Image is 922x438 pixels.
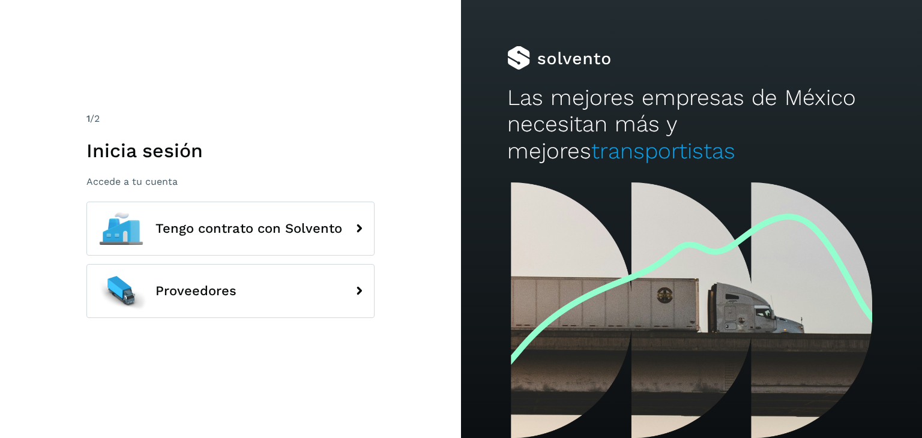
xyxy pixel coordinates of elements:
button: Proveedores [86,264,375,318]
span: Proveedores [155,284,237,298]
p: Accede a tu cuenta [86,176,375,187]
button: Tengo contrato con Solvento [86,202,375,256]
span: 1 [86,113,90,124]
h1: Inicia sesión [86,139,375,162]
span: transportistas [591,138,735,164]
span: Tengo contrato con Solvento [155,221,342,236]
h2: Las mejores empresas de México necesitan más y mejores [507,85,876,164]
div: /2 [86,112,375,126]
